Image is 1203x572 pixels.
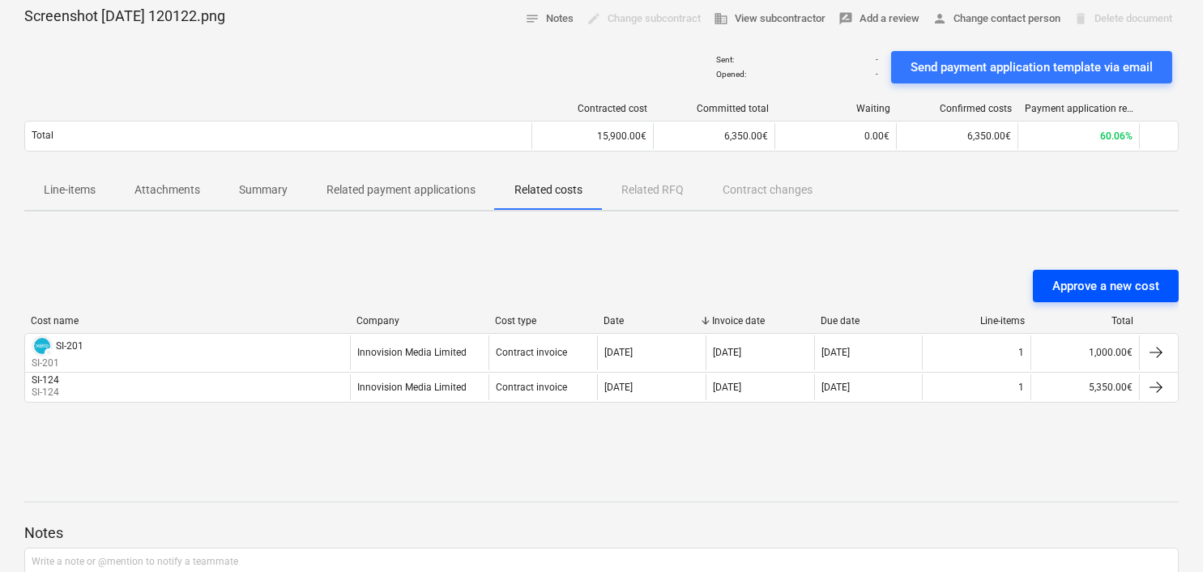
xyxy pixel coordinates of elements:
div: 1 [1018,347,1024,358]
p: Sent : [716,54,734,65]
span: View subcontractor [714,10,825,28]
div: Committed total [660,103,769,114]
div: Contract invoice [496,347,567,358]
div: 1 [1018,382,1024,393]
span: notes [525,11,540,26]
div: 1,000.00€ [1030,335,1139,370]
div: Waiting [782,103,890,114]
p: Related costs [514,181,582,198]
button: Add a review [832,6,926,32]
p: SI-124 [32,386,62,399]
span: 0.00€ [864,130,889,142]
span: business [714,11,728,26]
div: SI-124 [32,374,59,386]
p: Opened : [716,69,746,79]
div: Line-items [929,315,1025,327]
div: Due date [821,315,916,327]
div: Innovision Media Limited [357,382,467,393]
div: Invoice date [712,315,808,327]
div: 5,350.00€ [1030,374,1139,400]
span: 60.06% [1100,130,1133,142]
div: Payment application remaining [1025,103,1133,114]
span: 6,350.00€ [724,130,768,142]
div: Send payment application template via email [911,57,1153,78]
div: [DATE] [713,347,741,358]
img: xero.svg [34,338,50,354]
button: Notes [518,6,580,32]
div: Approve a new cost [1052,275,1159,297]
div: 15,900.00€ [531,123,653,149]
span: 6,350.00€ [967,130,1011,142]
div: Cost name [31,315,343,327]
button: Approve a new cost [1033,270,1179,302]
div: Confirmed costs [903,103,1012,114]
p: Summary [239,181,288,198]
div: Innovision Media Limited [357,347,467,358]
p: Attachments [134,181,200,198]
button: Send payment application template via email [891,51,1172,83]
p: Line-items [44,181,96,198]
div: Total [1038,315,1133,327]
div: [DATE] [713,382,741,393]
div: [DATE] [821,382,850,393]
p: - [876,69,878,79]
span: person [932,11,947,26]
span: Change contact person [932,10,1060,28]
span: Notes [525,10,574,28]
div: [DATE] [821,347,850,358]
p: Notes [24,523,1179,543]
p: Screenshot [DATE] 120122.png [24,6,225,26]
div: Cost type [495,315,591,327]
div: Company [356,315,482,327]
span: Add a review [838,10,919,28]
button: Change contact person [926,6,1067,32]
p: Related payment applications [326,181,476,198]
div: [DATE] [604,347,633,358]
div: SI-201 [56,340,83,352]
div: Invoice has been synced with Xero and its status is currently DRAFT [32,335,53,356]
p: SI-201 [32,356,83,370]
div: Date [604,315,699,327]
div: [DATE] [604,382,633,393]
p: - [876,54,878,65]
div: Contracted cost [539,103,647,114]
span: rate_review [838,11,853,26]
p: Total [32,129,53,143]
div: Contract invoice [496,382,567,393]
button: View subcontractor [707,6,832,32]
